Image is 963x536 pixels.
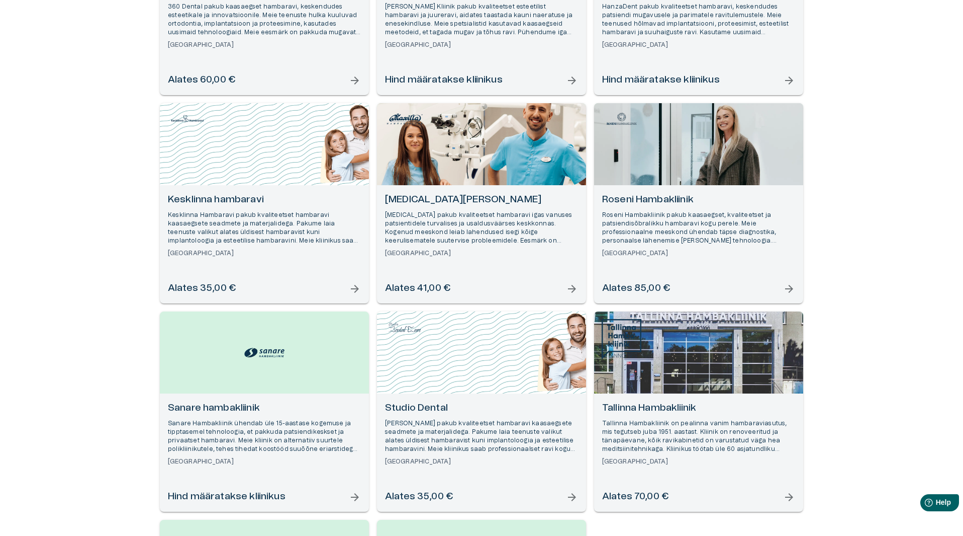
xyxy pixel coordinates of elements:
[385,282,450,295] h6: Alates 41,00 €
[385,402,578,415] h6: Studio Dental
[783,491,795,503] span: arrow_forward
[602,73,720,87] h6: Hind määratakse kliinikus
[385,490,453,504] h6: Alates 35,00 €
[602,282,670,295] h6: Alates 85,00 €
[385,73,503,87] h6: Hind määratakse kliinikus
[168,282,236,295] h6: Alates 35,00 €
[349,283,361,295] span: arrow_forward
[385,41,578,49] h6: [GEOGRAPHIC_DATA]
[168,249,361,258] h6: [GEOGRAPHIC_DATA]
[349,491,361,503] span: arrow_forward
[602,193,795,207] h6: Roseni Hambakliinik
[349,74,361,87] span: arrow_forward
[168,73,235,87] h6: Alates 60,00 €
[566,283,578,295] span: arrow_forward
[602,41,795,49] h6: [GEOGRAPHIC_DATA]
[783,283,795,295] span: arrow_forward
[385,419,578,454] p: [PERSON_NAME] pakub kvaliteetset hambaravi kaasaegsete seadmete ja materjalidega. Pakume laia tee...
[385,193,578,207] h6: [MEDICAL_DATA][PERSON_NAME]
[594,103,803,303] a: Open selected supplier available booking dates
[602,249,795,258] h6: [GEOGRAPHIC_DATA]
[167,111,208,127] img: Kesklinna hambaravi logo
[783,74,795,87] span: arrow_forward
[385,457,578,466] h6: [GEOGRAPHIC_DATA]
[168,419,361,454] p: Sanare Hambakliinik ühendab üle 15-aastase kogemuse ja tipptasemel tehnoloogia, et pakkuda patsie...
[384,319,425,335] img: Studio Dental logo
[602,402,795,415] h6: Tallinna Hambakliinik
[168,41,361,49] h6: [GEOGRAPHIC_DATA]
[168,490,285,504] h6: Hind määratakse kliinikus
[385,3,578,37] p: [PERSON_NAME] Kliinik pakub kvaliteetset esteetilist hambaravi ja juureravi, aidates taastada kau...
[602,319,641,359] img: Tallinna Hambakliinik logo
[377,312,586,512] a: Open selected supplier available booking dates
[566,74,578,87] span: arrow_forward
[377,103,586,303] a: Open selected supplier available booking dates
[885,490,963,518] iframe: Help widget launcher
[244,345,284,360] img: Sanare hambakliinik logo
[168,211,361,246] p: Kesklinna Hambaravi pakub kvaliteetset hambaravi kaasaegsete seadmete ja materjalidega. Pakume la...
[602,3,795,37] p: HanzaDent pakub kvaliteetset hambaravi, keskendudes patsiendi mugavusele ja parimatele ravitulemu...
[168,3,361,37] p: 360 Dental pakub kaasaegset hambaravi, keskendudes esteetikale ja innovatsioonile. Meie teenuste ...
[168,457,361,466] h6: [GEOGRAPHIC_DATA]
[602,490,668,504] h6: Alates 70,00 €
[160,103,369,303] a: Open selected supplier available booking dates
[602,419,795,454] p: Tallinna Hambakliinik on pealinna vanim hambaraviasutus, mis tegutseb juba 1951. aastast. Kliinik...
[384,111,425,127] img: Maxilla Hambakliinik logo
[602,457,795,466] h6: [GEOGRAPHIC_DATA]
[168,193,361,207] h6: Kesklinna hambaravi
[594,312,803,512] a: Open selected supplier available booking dates
[385,211,578,246] p: [MEDICAL_DATA] pakub kvaliteetset hambaravi igas vanuses patsientidele turvalises ja usaldusväärs...
[168,402,361,415] h6: Sanare hambakliinik
[385,249,578,258] h6: [GEOGRAPHIC_DATA]
[602,111,642,127] img: Roseni Hambakliinik logo
[160,312,369,512] a: Open selected supplier available booking dates
[602,211,795,246] p: Roseni Hambakliinik pakub kaasaegset, kvaliteetset ja patsiendisõbralikku hambaravi kogu perele. ...
[566,491,578,503] span: arrow_forward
